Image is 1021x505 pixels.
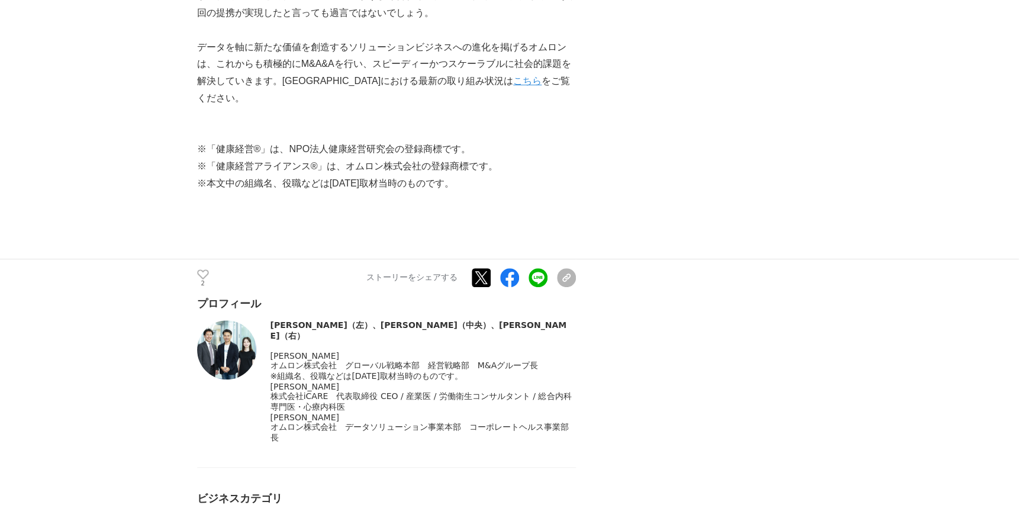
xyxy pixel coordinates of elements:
[270,361,539,370] span: オムロン株式会社 グローバル戦略本部 経営戦略部 M&Aグループ長
[197,39,576,107] p: データを軸に新たな価値を創造するソリューションビジネスへの進化を掲げるオムロンは、これからも積極的にM&A&Aを行い、スピーディーかつスケーラブルに社会的課題を解決していきます。[GEOGRAP...
[270,320,576,342] div: [PERSON_NAME]（左）、[PERSON_NAME]（中央）、[PERSON_NAME]（右）
[270,382,339,391] span: [PERSON_NAME]
[270,413,339,422] span: [PERSON_NAME]
[197,158,576,175] p: ※「健康経営アライアンス®」は、オムロン株式会社の登録商標です。
[197,141,576,158] p: ※「健康経営®」は、NPO法人健康経営研究会の登録商標です。
[197,175,576,192] p: ※本文中の組織名、役職などは[DATE]取材当時のものです。
[513,76,542,86] a: こちら
[270,391,572,411] span: 株式会社iCARE 代表取締役 CEO / 産業医 / 労働衛生コンサルタント / 総合内科専門医・心療内科医
[197,297,576,311] div: プロフィール
[197,320,256,379] img: thumbnail_5a4fdf70-8795-11f0-97c1-e1887a1d8efd.jpg
[197,281,209,287] p: 2
[270,351,339,361] span: [PERSON_NAME]
[366,272,458,283] p: ストーリーをシェアする
[270,422,569,442] span: オムロン株式会社 データソリューション事業本部 コーポレートヘルス事業部長
[270,371,463,381] span: ※組織名、役職などは[DATE]取材当時のものです。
